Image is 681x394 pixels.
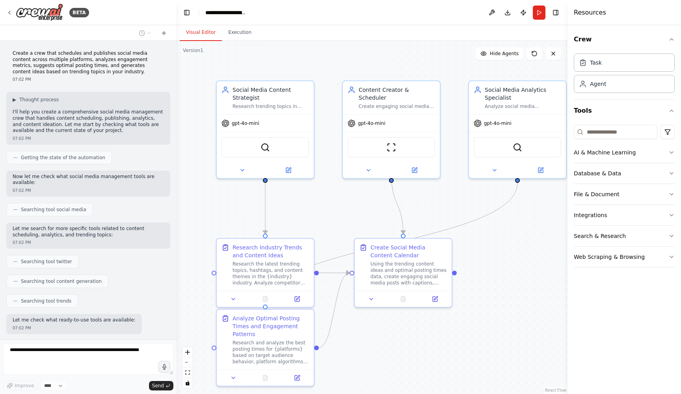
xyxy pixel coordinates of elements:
[249,294,282,304] button: No output available
[158,28,170,38] button: Start a new chat
[216,309,314,387] div: Analyze Optimal Posting Times and Engagement PatternsResearch and analyze the best posting times ...
[181,7,192,18] button: Hide left sidebar
[485,86,561,102] div: Social Media Analytics Specialist
[476,47,523,60] button: Hide Agents
[574,184,675,204] button: File & Document
[574,149,636,156] div: AI & Machine Learning
[16,4,63,21] img: Logo
[13,317,136,323] p: Let me check what ready-to-use tools are available:
[574,169,621,177] div: Database & Data
[21,278,102,284] span: Searching tool content generation
[342,80,441,179] div: Content Creator & SchedulerCreate engaging social media posts, captions, and hashtags for {platfo...
[249,373,282,383] button: No output available
[216,80,314,179] div: Social Media Content StrategistResearch trending topics in {industry}, analyze competitor content...
[490,50,519,57] span: Hide Agents
[3,381,37,391] button: Improve
[260,143,270,152] img: SerperDevTool
[266,165,311,175] button: Open in side panel
[149,381,173,390] button: Send
[370,261,447,286] div: Using the trending content ideas and optimal posting times data, create engaging social media pos...
[69,8,89,17] div: BETA
[13,97,16,103] span: ▶
[484,120,512,126] span: gpt-4o-mini
[19,97,59,103] span: Thought process
[21,154,105,161] span: Getting the state of the automation
[13,50,164,75] p: Create a crew that schedules and publishes social media content across multiple platforms, analyz...
[136,28,154,38] button: Switch to previous chat
[13,174,164,186] p: Now let me check what social media management tools are available:
[13,325,136,331] div: 07:02 PM
[319,269,350,352] g: Edge from acc05e22-60b4-4242-a172-913c936ff39b to e2543fa6-07f2-418a-98fd-77c094457880
[550,7,561,18] button: Hide right sidebar
[13,226,164,238] p: Let me search for more specific tools related to content scheduling, analytics, and trending topics:
[574,142,675,163] button: AI & Machine Learning
[233,86,309,102] div: Social Media Content Strategist
[158,361,170,373] button: Click to speak your automation idea
[392,165,437,175] button: Open in side panel
[183,47,203,54] div: Version 1
[319,269,350,277] g: Edge from 56b89a78-ead3-4377-a492-da524fe3404f to e2543fa6-07f2-418a-98fd-77c094457880
[182,357,193,368] button: zoom out
[15,383,34,389] span: Improve
[421,294,448,304] button: Open in side panel
[182,368,193,378] button: fit view
[13,240,164,245] div: 07:02 PM
[513,143,522,152] img: SerperDevTool
[283,294,311,304] button: Open in side panel
[387,175,407,234] g: Edge from a4b294fb-3a08-4c41-8abc-fa4c74429346 to e2543fa6-07f2-418a-98fd-77c094457880
[21,298,71,304] span: Searching tool trends
[233,340,309,365] div: Research and analyze the best posting times for {platforms} based on target audience behavior, pl...
[574,163,675,184] button: Database & Data
[574,122,675,274] div: Tools
[574,190,620,198] div: File & Document
[283,373,311,383] button: Open in side panel
[152,383,164,389] span: Send
[387,143,396,152] img: ScrapeWebsiteTool
[21,258,72,265] span: Searching tool twitter
[354,238,452,308] div: Create Social Media Content CalendarUsing the trending content ideas and optimal posting times da...
[233,243,309,259] div: Research Industry Trends and Content Ideas
[358,120,385,126] span: gpt-4o-mini
[574,247,675,267] button: Web Scraping & Browsing
[233,314,309,338] div: Analyze Optimal Posting Times and Engagement Patterns
[261,183,521,305] g: Edge from b8d2da48-beba-46ff-a2b1-168243c365a3 to acc05e22-60b4-4242-a172-913c936ff39b
[359,103,435,110] div: Create engaging social media posts, captions, and hashtags for {platforms}, and develop an optima...
[182,347,193,357] button: zoom in
[468,80,567,179] div: Social Media Analytics SpecialistAnalyze social media engagement metrics, identify performance pa...
[205,9,246,17] nav: breadcrumb
[574,211,607,219] div: Integrations
[545,388,566,392] a: React Flow attribution
[590,80,606,88] div: Agent
[232,120,259,126] span: gpt-4o-mini
[216,238,314,308] div: Research Industry Trends and Content IdeasResearch the latest trending topics, hashtags, and cont...
[13,76,164,82] div: 07:02 PM
[222,24,258,41] button: Execution
[233,103,309,110] div: Research trending topics in {industry}, analyze competitor content strategies, and generate creat...
[182,378,193,388] button: toggle interactivity
[13,188,164,193] div: 07:02 PM
[13,109,164,134] p: I'll help you create a comprehensive social media management crew that handles content scheduling...
[574,205,675,225] button: Integrations
[574,8,606,17] h4: Resources
[180,24,222,41] button: Visual Editor
[13,136,164,141] div: 07:02 PM
[590,59,602,67] div: Task
[182,347,193,388] div: React Flow controls
[574,226,675,246] button: Search & Research
[233,261,309,286] div: Research the latest trending topics, hashtags, and content themes in the {industry} industry. Ana...
[574,100,675,122] button: Tools
[485,103,561,110] div: Analyze social media engagement metrics, identify performance patterns, determine optimal posting...
[261,183,269,234] g: Edge from c92e0ad0-a266-4adc-a09f-97265675bc76 to 56b89a78-ead3-4377-a492-da524fe3404f
[13,97,59,103] button: ▶Thought process
[574,50,675,99] div: Crew
[574,253,645,261] div: Web Scraping & Browsing
[574,232,626,240] div: Search & Research
[370,243,447,259] div: Create Social Media Content Calendar
[387,294,420,304] button: No output available
[574,28,675,50] button: Crew
[21,206,86,213] span: Searching tool social media
[518,165,563,175] button: Open in side panel
[359,86,435,102] div: Content Creator & Scheduler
